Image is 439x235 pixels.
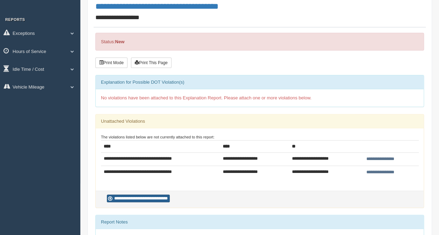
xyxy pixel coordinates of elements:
strong: New [115,39,124,44]
div: Explanation for Possible DOT Violation(s) [96,75,424,89]
button: Print This Page [131,58,171,68]
button: Print Mode [95,58,127,68]
div: Unattached Violations [96,114,424,128]
span: No violations have been attached to this Explanation Report. Please attach one or more violations... [101,95,312,100]
div: Report Notes [96,215,424,229]
div: Status: [95,33,424,51]
small: The violations listed below are not currently attached to this report: [101,135,214,139]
